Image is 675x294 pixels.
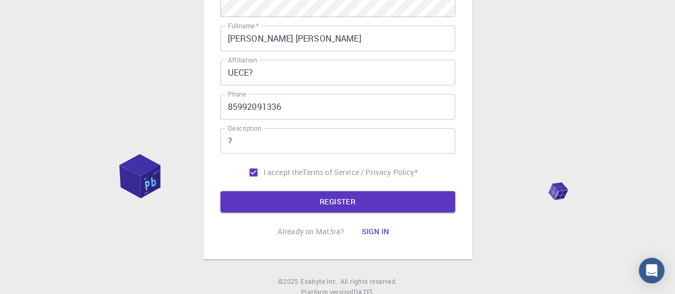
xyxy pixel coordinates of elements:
span: I accept the [264,167,303,178]
span: All rights reserved. [340,276,397,287]
p: Already on Mat3ra? [277,226,345,237]
p: Terms of Service / Privacy Policy * [303,167,417,178]
label: Fullname [228,21,259,30]
button: Sign in [353,221,398,242]
span: © 2025 [278,276,300,287]
label: Phone [228,90,246,99]
button: REGISTER [220,191,455,212]
span: Exabyte Inc. [300,277,338,285]
label: Affiliation [228,55,257,65]
a: Exabyte Inc. [300,276,338,287]
div: Open Intercom Messenger [639,258,664,283]
a: Terms of Service / Privacy Policy* [303,167,417,178]
label: Description [228,124,261,133]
